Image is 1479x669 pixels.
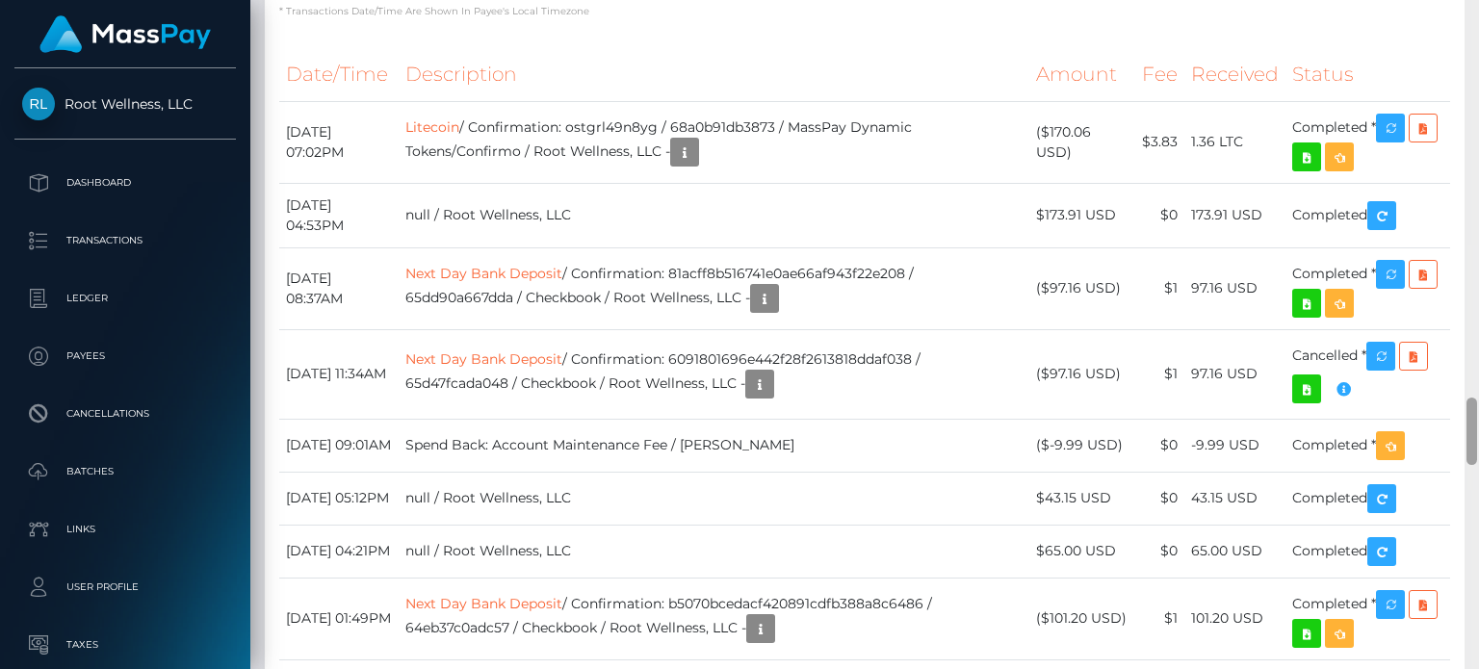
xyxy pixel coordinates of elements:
[22,226,228,255] p: Transactions
[1029,183,1133,247] td: $173.91 USD
[405,265,562,282] a: Next Day Bank Deposit
[1029,472,1133,525] td: $43.15 USD
[14,159,236,207] a: Dashboard
[1029,48,1133,101] th: Amount
[14,217,236,265] a: Transactions
[22,457,228,486] p: Batches
[1184,525,1285,578] td: 65.00 USD
[39,15,211,53] img: MassPay Logo
[405,595,562,612] a: Next Day Bank Deposit
[399,247,1029,329] td: / Confirmation: 81acff8b516741e0ae66af943f22e208 / 65dd90a667dda / Checkbook / Root Wellness, LLC -
[1184,419,1285,472] td: -9.99 USD
[399,48,1029,101] th: Description
[1285,183,1450,247] td: Completed
[1285,48,1450,101] th: Status
[405,350,562,368] a: Next Day Bank Deposit
[14,332,236,380] a: Payees
[279,101,399,183] td: [DATE] 07:02PM
[279,329,399,419] td: [DATE] 11:34AM
[14,390,236,438] a: Cancellations
[399,329,1029,419] td: / Confirmation: 6091801696e442f28f2613818ddaf038 / 65d47fcada048 / Checkbook / Root Wellness, LLC -
[22,515,228,544] p: Links
[1285,578,1450,659] td: Completed *
[399,419,1029,472] td: Spend Back: Account Maintenance Fee / [PERSON_NAME]
[1184,472,1285,525] td: 43.15 USD
[22,630,228,659] p: Taxes
[1029,525,1133,578] td: $65.00 USD
[1029,247,1133,329] td: ($97.16 USD)
[14,621,236,669] a: Taxes
[1029,578,1133,659] td: ($101.20 USD)
[1184,183,1285,247] td: 173.91 USD
[1133,525,1184,578] td: $0
[279,247,399,329] td: [DATE] 08:37AM
[279,419,399,472] td: [DATE] 09:01AM
[14,448,236,496] a: Batches
[279,4,1450,18] p: * Transactions date/time are shown in payee's local timezone
[22,573,228,602] p: User Profile
[22,284,228,313] p: Ledger
[22,168,228,197] p: Dashboard
[1133,578,1184,659] td: $1
[22,399,228,428] p: Cancellations
[14,274,236,322] a: Ledger
[1285,247,1450,329] td: Completed *
[399,525,1029,578] td: null / Root Wellness, LLC
[1184,578,1285,659] td: 101.20 USD
[22,342,228,371] p: Payees
[279,183,399,247] td: [DATE] 04:53PM
[1133,183,1184,247] td: $0
[1029,101,1133,183] td: ($170.06 USD)
[1184,329,1285,419] td: 97.16 USD
[279,472,399,525] td: [DATE] 05:12PM
[279,578,399,659] td: [DATE] 01:49PM
[1133,472,1184,525] td: $0
[1285,329,1450,419] td: Cancelled *
[1285,101,1450,183] td: Completed *
[1133,48,1184,101] th: Fee
[399,183,1029,247] td: null / Root Wellness, LLC
[279,525,399,578] td: [DATE] 04:21PM
[399,578,1029,659] td: / Confirmation: b5070bcedacf420891cdfb388a8c6486 / 64eb37c0adc57 / Checkbook / Root Wellness, LLC -
[14,95,236,113] span: Root Wellness, LLC
[1184,247,1285,329] td: 97.16 USD
[1029,329,1133,419] td: ($97.16 USD)
[1285,472,1450,525] td: Completed
[1133,329,1184,419] td: $1
[14,563,236,611] a: User Profile
[1184,48,1285,101] th: Received
[1133,101,1184,183] td: $3.83
[399,101,1029,183] td: / Confirmation: ostgrl49n8yg / 68a0b91db3873 / MassPay Dynamic Tokens/Confirmo / Root Wellness, L...
[22,88,55,120] img: Root Wellness, LLC
[1133,419,1184,472] td: $0
[1029,419,1133,472] td: ($-9.99 USD)
[1133,247,1184,329] td: $1
[14,505,236,553] a: Links
[1285,419,1450,472] td: Completed *
[1184,101,1285,183] td: 1.36 LTC
[279,48,399,101] th: Date/Time
[1285,525,1450,578] td: Completed
[405,118,459,136] a: Litecoin
[399,472,1029,525] td: null / Root Wellness, LLC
